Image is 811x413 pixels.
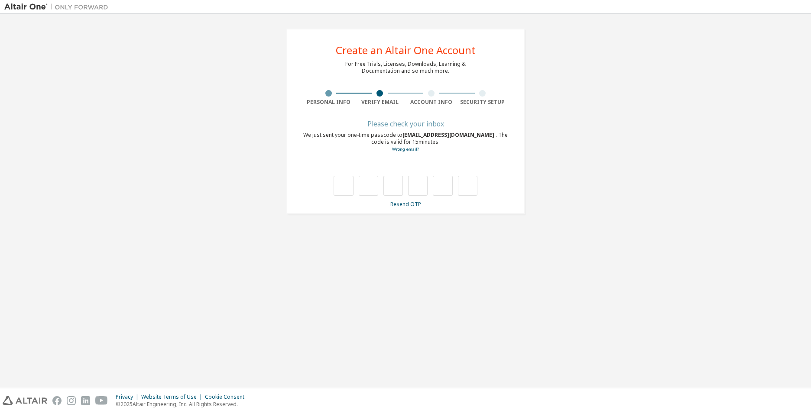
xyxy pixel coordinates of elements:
[345,61,466,74] div: For Free Trials, Licenses, Downloads, Learning & Documentation and so much more.
[116,394,141,400] div: Privacy
[52,396,62,405] img: facebook.svg
[67,396,76,405] img: instagram.svg
[390,200,421,208] a: Resend OTP
[205,394,250,400] div: Cookie Consent
[116,400,250,408] p: © 2025 Altair Engineering, Inc. All Rights Reserved.
[81,396,90,405] img: linkedin.svg
[95,396,108,405] img: youtube.svg
[303,132,508,153] div: We just sent your one-time passcode to . The code is valid for 15 minutes.
[141,394,205,400] div: Website Terms of Use
[303,99,354,106] div: Personal Info
[303,121,508,126] div: Please check your inbox
[405,99,457,106] div: Account Info
[4,3,113,11] img: Altair One
[354,99,406,106] div: Verify Email
[457,99,509,106] div: Security Setup
[336,45,476,55] div: Create an Altair One Account
[402,131,496,139] span: [EMAIL_ADDRESS][DOMAIN_NAME]
[3,396,47,405] img: altair_logo.svg
[392,146,419,152] a: Go back to the registration form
